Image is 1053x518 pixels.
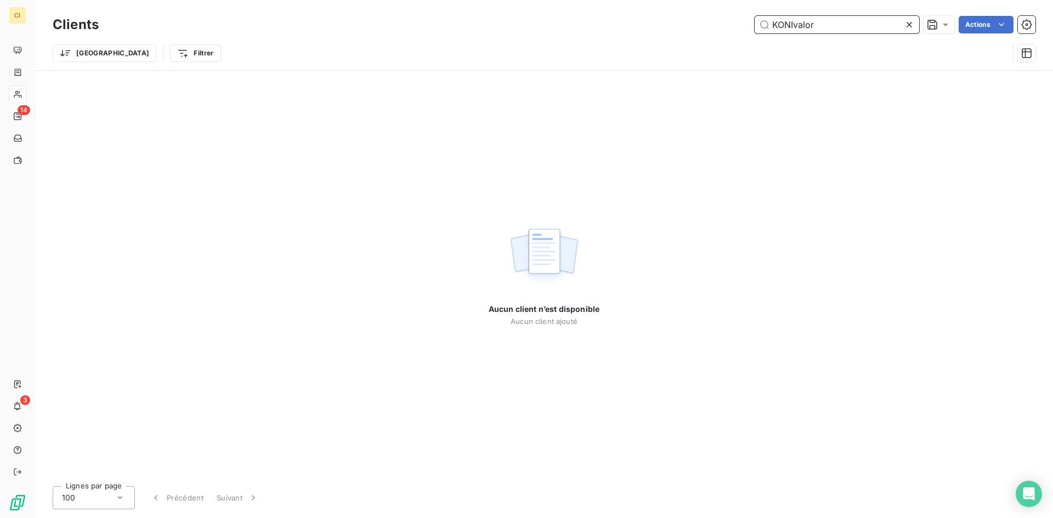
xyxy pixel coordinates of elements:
[53,44,156,62] button: [GEOGRAPHIC_DATA]
[9,494,26,511] img: Logo LeanPay
[1016,481,1042,507] div: Open Intercom Messenger
[18,105,30,115] span: 14
[489,304,599,315] span: Aucun client n’est disponible
[144,486,210,509] button: Précédent
[53,15,99,35] h3: Clients
[511,317,578,326] span: Aucun client ajouté
[210,486,265,509] button: Suivant
[20,395,30,405] span: 3
[959,16,1014,33] button: Actions
[755,16,919,33] input: Rechercher
[170,44,220,62] button: Filtrer
[509,223,579,291] img: empty state
[62,492,75,503] span: 100
[9,7,26,24] div: CI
